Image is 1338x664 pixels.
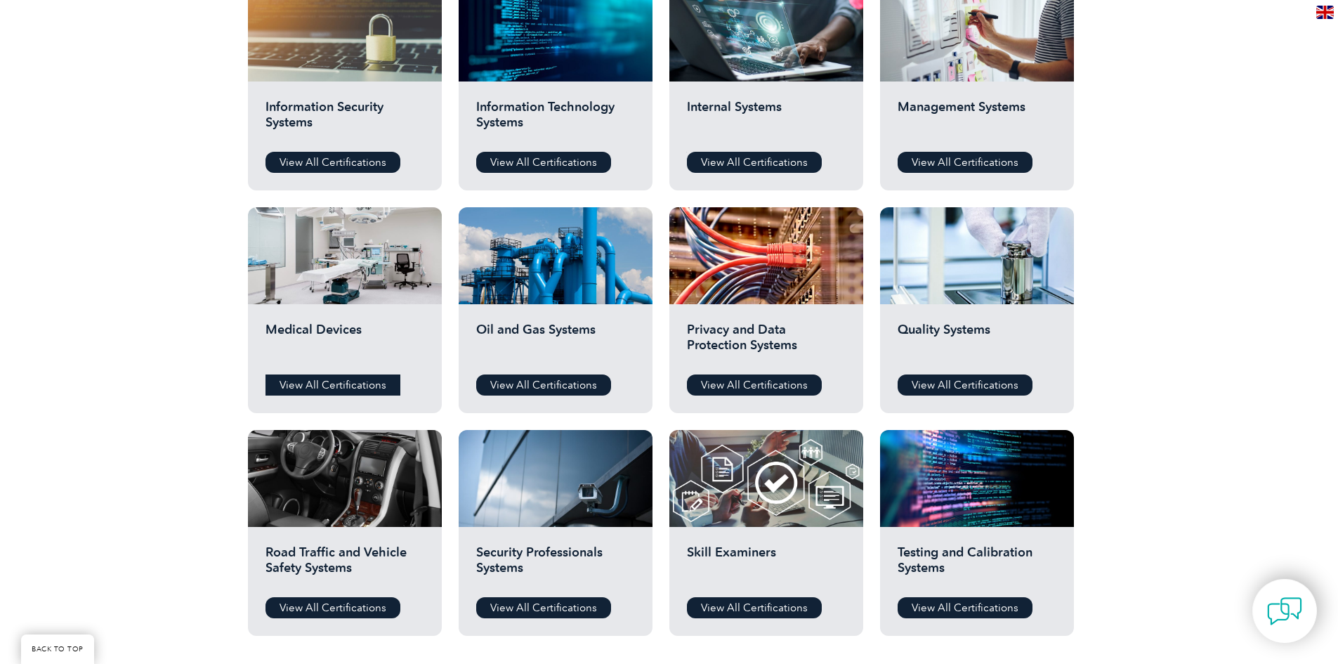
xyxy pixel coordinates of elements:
[898,322,1056,364] h2: Quality Systems
[687,152,822,173] a: View All Certifications
[265,152,400,173] a: View All Certifications
[898,152,1032,173] a: View All Certifications
[476,545,635,587] h2: Security Professionals Systems
[898,99,1056,141] h2: Management Systems
[476,597,611,618] a: View All Certifications
[687,545,846,587] h2: Skill Examiners
[21,634,94,664] a: BACK TO TOP
[476,152,611,173] a: View All Certifications
[1316,6,1334,19] img: en
[265,322,424,364] h2: Medical Devices
[1267,594,1302,629] img: contact-chat.png
[898,597,1032,618] a: View All Certifications
[687,99,846,141] h2: Internal Systems
[898,545,1056,587] h2: Testing and Calibration Systems
[687,375,822,396] a: View All Certifications
[687,597,822,618] a: View All Certifications
[476,375,611,396] a: View All Certifications
[265,545,424,587] h2: Road Traffic and Vehicle Safety Systems
[898,375,1032,396] a: View All Certifications
[265,375,400,396] a: View All Certifications
[687,322,846,364] h2: Privacy and Data Protection Systems
[265,597,400,618] a: View All Certifications
[476,99,635,141] h2: Information Technology Systems
[265,99,424,141] h2: Information Security Systems
[476,322,635,364] h2: Oil and Gas Systems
